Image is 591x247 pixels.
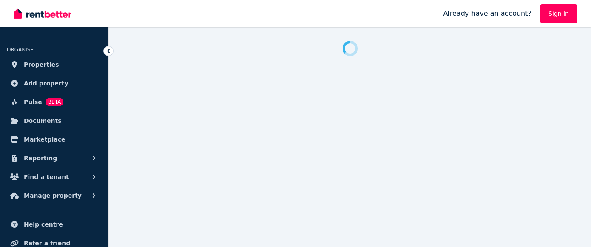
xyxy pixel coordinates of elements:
a: Help centre [7,216,102,233]
a: Add property [7,75,102,92]
span: Find a tenant [24,172,69,182]
button: Find a tenant [7,168,102,185]
span: Help centre [24,219,63,230]
a: PulseBETA [7,94,102,111]
span: Properties [24,60,59,70]
a: Properties [7,56,102,73]
span: Add property [24,78,69,88]
a: Documents [7,112,102,129]
a: Sign In [540,4,577,23]
span: Documents [24,116,62,126]
span: Marketplace [24,134,65,145]
a: Marketplace [7,131,102,148]
span: BETA [46,98,63,106]
span: Manage property [24,190,82,201]
button: Reporting [7,150,102,167]
span: Pulse [24,97,42,107]
span: ORGANISE [7,47,34,53]
span: Reporting [24,153,57,163]
img: RentBetter [14,7,71,20]
button: Manage property [7,187,102,204]
span: Already have an account? [443,9,531,19]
